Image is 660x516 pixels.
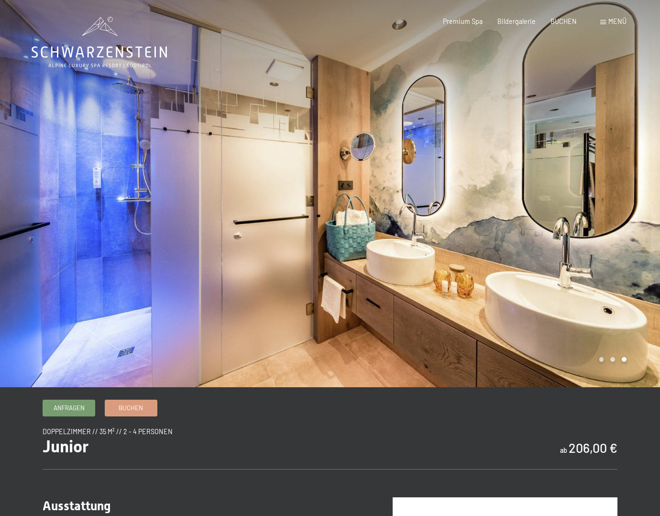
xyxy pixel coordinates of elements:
span: Ausstattung [43,499,111,513]
a: Bildergalerie [497,17,536,25]
a: BUCHEN [550,17,577,25]
span: Doppelzimmer // 35 m² // 2 - 4 Personen [43,427,173,436]
a: Anfragen [43,400,95,416]
span: Menü [608,17,627,25]
span: Junior [43,437,88,456]
a: Buchen [105,400,157,416]
span: Anfragen [54,404,85,412]
span: Buchen [119,404,143,412]
b: 206,00 € [569,440,617,455]
span: ab [560,446,567,454]
a: Premium Spa [443,17,483,25]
